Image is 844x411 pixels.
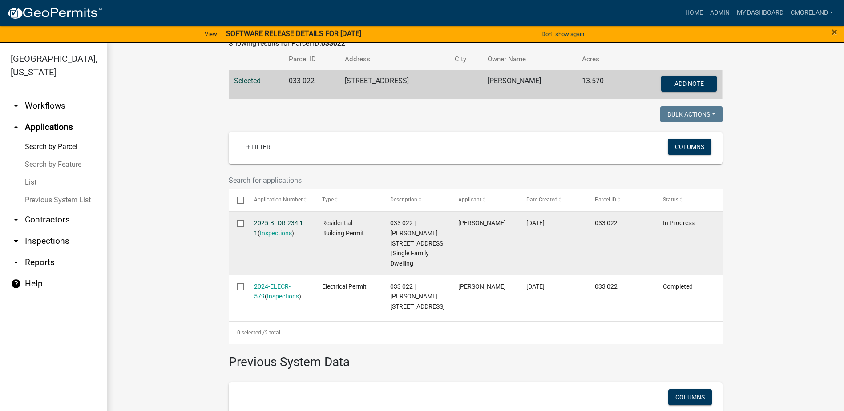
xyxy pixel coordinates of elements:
button: Close [832,27,837,37]
span: Residential Building Permit [322,219,364,237]
strong: SOFTWARE RELEASE DETAILS FOR [DATE] [226,29,361,38]
i: arrow_drop_down [11,101,21,111]
td: [PERSON_NAME] [482,70,577,99]
i: arrow_drop_down [11,236,21,246]
datatable-header-cell: Application Number [246,189,314,211]
datatable-header-cell: Status [654,189,722,211]
a: 2025-BLDR-234 1 1 [254,219,303,237]
div: Showing results for Parcel ID: [229,38,723,49]
button: Columns [668,139,711,155]
span: Applicant [458,197,481,203]
a: View [201,27,221,41]
span: 033 022 [595,219,618,226]
datatable-header-cell: Select [229,189,246,211]
button: Columns [668,389,712,405]
a: Home [682,4,707,21]
input: Search for applications [229,171,638,189]
i: arrow_drop_up [11,122,21,133]
span: Add Note [674,80,704,87]
span: Parcel ID [595,197,616,203]
span: 033 022 | ALECKSEN CHARLES | 4480 Riverside Dr. Ste. 8 [390,283,445,310]
i: arrow_drop_down [11,257,21,268]
td: 033 022 [283,70,339,99]
datatable-header-cell: Date Created [518,189,586,211]
strong: 033022 [321,39,345,48]
span: Application Number [254,197,303,203]
button: Add Note [661,76,717,92]
a: Admin [707,4,733,21]
span: × [832,26,837,38]
span: Status [663,197,678,203]
th: Owner Name [482,49,577,70]
span: Type [322,197,334,203]
datatable-header-cell: Description [382,189,450,211]
div: ( ) [254,218,305,238]
th: Parcel ID [283,49,339,70]
th: City [449,49,482,70]
td: [STREET_ADDRESS] [339,70,450,99]
i: help [11,278,21,289]
a: 2024-ELECR-579 [254,283,291,300]
i: arrow_drop_down [11,214,21,225]
span: Charles Alecksen [458,219,506,226]
span: 07/31/2025 [526,219,545,226]
span: 033 022 | ALECKSEN CHARLES | 175 CENTRAL RD | Single Family Dwelling [390,219,445,267]
div: ( ) [254,282,305,302]
th: Address [339,49,450,70]
a: + Filter [239,139,278,155]
span: Date Created [526,197,557,203]
a: Inspections [260,230,292,237]
td: 13.570 [577,70,625,99]
span: 12/19/2024 [526,283,545,290]
span: 0 selected / [237,330,265,336]
span: Electrical Permit [322,283,367,290]
a: Inspections [267,293,299,300]
th: Acres [577,49,625,70]
button: Don't show again [538,27,588,41]
datatable-header-cell: Parcel ID [586,189,654,211]
span: Completed [663,283,693,290]
a: My Dashboard [733,4,787,21]
h3: Previous System Data [229,344,723,371]
button: Bulk Actions [660,106,723,122]
datatable-header-cell: Applicant [450,189,518,211]
a: cmoreland [787,4,837,21]
span: In Progress [663,219,695,226]
span: 033 022 [595,283,618,290]
a: Selected [234,77,261,85]
div: 2 total [229,322,723,344]
datatable-header-cell: Type [314,189,382,211]
span: Una Faye Gordon [458,283,506,290]
span: Description [390,197,417,203]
